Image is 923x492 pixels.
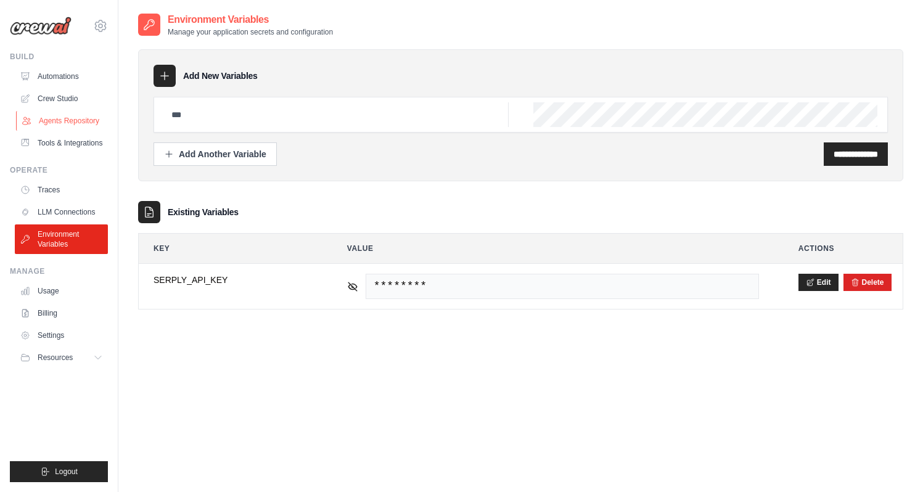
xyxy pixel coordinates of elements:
button: Delete [851,277,884,287]
th: Key [139,234,322,263]
div: Operate [10,165,108,175]
img: Logo [10,17,72,35]
a: Agents Repository [16,111,109,131]
a: Tools & Integrations [15,133,108,153]
span: Logout [55,467,78,477]
span: SERPLY_API_KEY [154,274,308,286]
th: Value [332,234,774,263]
div: Add Another Variable [164,148,266,160]
div: Build [10,52,108,62]
a: Billing [15,303,108,323]
h3: Existing Variables [168,206,239,218]
th: Actions [784,234,903,263]
button: Add Another Variable [154,142,277,166]
button: Edit [798,274,839,291]
a: Settings [15,326,108,345]
a: LLM Connections [15,202,108,222]
span: Resources [38,353,73,363]
div: Manage [10,266,108,276]
a: Crew Studio [15,89,108,109]
a: Traces [15,180,108,200]
h3: Add New Variables [183,70,258,82]
a: Usage [15,281,108,301]
a: Environment Variables [15,224,108,254]
button: Resources [15,348,108,367]
p: Manage your application secrets and configuration [168,27,333,37]
h2: Environment Variables [168,12,333,27]
button: Logout [10,461,108,482]
a: Automations [15,67,108,86]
